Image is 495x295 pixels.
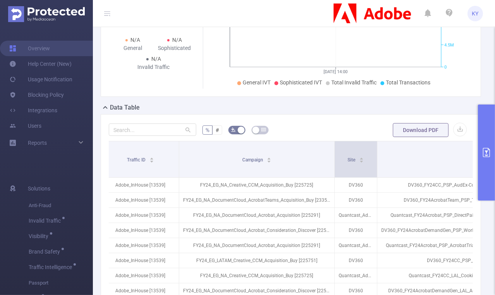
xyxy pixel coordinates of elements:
div: Sophisticated [154,44,195,52]
i: icon: table [261,127,266,132]
a: Reports [28,135,47,151]
span: Passport [29,275,93,291]
h2: Data Table [110,103,140,112]
div: Invalid Traffic [133,63,175,71]
p: FY24_EG_NA_DocumentCloud_Acrobat_Acquisition [225291] [179,208,334,223]
p: Quantcast_AdobeDyn [335,208,377,223]
p: Adobe_InHouse [13539] [102,193,179,208]
p: DV360 [335,193,377,208]
span: Total Transactions [386,79,430,86]
span: Reports [28,140,47,146]
div: Sort [149,156,154,161]
p: Adobe_InHouse [13539] [102,208,179,223]
tspan: 0 [444,65,447,70]
p: FY24_EG_LATAM_Creative_CCM_Acquisition_Buy [225751] [179,253,334,268]
p: DV360 [335,253,377,268]
i: icon: caret-down [267,160,271,162]
span: Campaign [242,157,264,163]
i: icon: caret-up [149,156,154,159]
p: Quantcast_AdobeDyn [335,238,377,253]
p: FY24_EG_NA_DocumentCloud_Acrobat_Acquisition [225291] [179,238,334,253]
button: Download PDF [393,123,449,137]
span: Invalid Traffic [29,218,63,223]
a: Help Center (New) [9,56,72,72]
span: # [216,127,219,133]
span: N/A [131,37,140,43]
a: Overview [9,41,50,56]
span: N/A [173,37,182,43]
a: Blocking Policy [9,87,64,103]
span: Solutions [28,181,50,196]
i: icon: caret-up [360,156,364,159]
span: Brand Safety [29,249,63,254]
span: General IVT [243,79,271,86]
span: Total Invalid Traffic [331,79,377,86]
i: icon: caret-down [149,160,154,162]
p: Adobe_InHouse [13539] [102,178,179,192]
input: Search... [109,123,196,136]
a: Usage Notification [9,72,72,87]
p: Adobe_InHouse [13539] [102,223,179,238]
span: KY [472,6,479,21]
p: FY24_EG_NA_DocumentCloud_AcrobatTeams_Acquisition_Buy [233518] [179,193,334,208]
p: FY24_EG_NA_Creative_CCM_Acquisition_Buy [225725] [179,178,334,192]
p: DV360 [335,178,377,192]
span: % [206,127,209,133]
p: Quantcast_AdobeDyn [335,268,377,283]
tspan: 4.5M [444,43,454,48]
i: icon: caret-down [360,160,364,162]
p: Adobe_InHouse [13539] [102,268,179,283]
p: DV360 [335,223,377,238]
img: Protected Media [8,6,85,22]
a: Users [9,118,41,134]
tspan: [DATE] 14:00 [324,69,348,74]
span: Traffic ID [127,157,147,163]
span: Anti-Fraud [29,198,93,213]
p: FY24_EG_NA_DocumentCloud_Acrobat_Consideration_Discover [225407] [179,223,334,238]
span: Traffic Intelligence [29,264,75,270]
p: FY24_EG_NA_Creative_CCM_Acquisition_Buy [225725] [179,268,334,283]
span: N/A [152,56,161,62]
div: General [112,44,154,52]
div: Sort [359,156,364,161]
div: Sort [267,156,271,161]
span: Site [348,157,357,163]
span: Sophisticated IVT [280,79,322,86]
p: Adobe_InHouse [13539] [102,238,179,253]
a: Integrations [9,103,57,118]
p: Adobe_InHouse [13539] [102,253,179,268]
span: Visibility [29,233,51,239]
i: icon: caret-up [267,156,271,159]
i: icon: bg-colors [231,127,236,132]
